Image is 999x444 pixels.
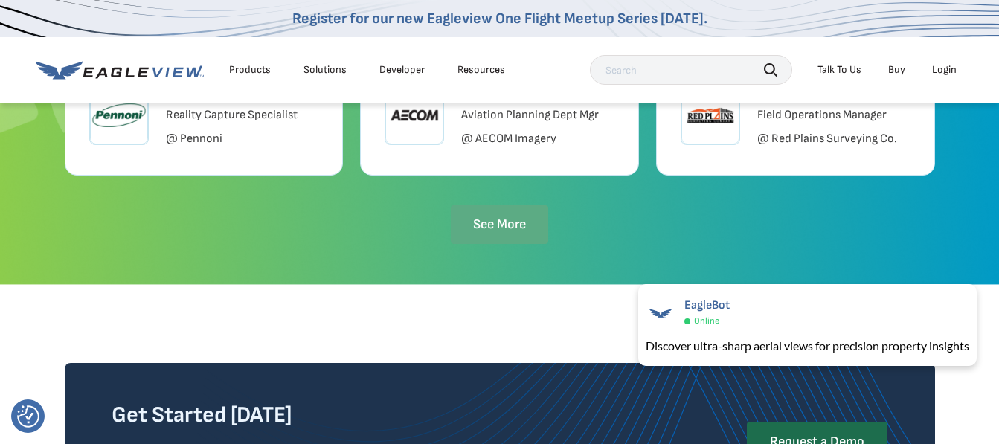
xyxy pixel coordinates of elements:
[303,63,347,77] div: Solutions
[590,55,792,85] input: Search
[166,103,298,127] p: Reality Capture Specialist
[757,103,897,127] p: Field Operations Manager
[817,63,861,77] div: Talk To Us
[694,315,719,326] span: Online
[461,127,599,151] p: @ AECOM Imagery
[684,298,730,312] span: EagleBot
[166,127,298,151] p: @ Pennoni
[229,63,271,77] div: Products
[932,63,957,77] div: Login
[379,63,425,77] a: Developer
[757,127,897,151] p: @ Red Plains Surveying Co.
[292,10,707,28] a: Register for our new Eagleview One Flight Meetup Series [DATE].
[17,405,39,428] button: Consent Preferences
[646,337,969,355] div: Discover ultra-sharp aerial views for precision property insights
[461,103,599,127] p: Aviation Planning Dept Mgr
[888,63,905,77] a: Buy
[17,405,39,428] img: Revisit consent button
[451,205,548,244] a: See More
[112,397,353,433] h3: Get Started [DATE]
[646,298,675,328] img: EagleBot
[457,63,505,77] div: Resources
